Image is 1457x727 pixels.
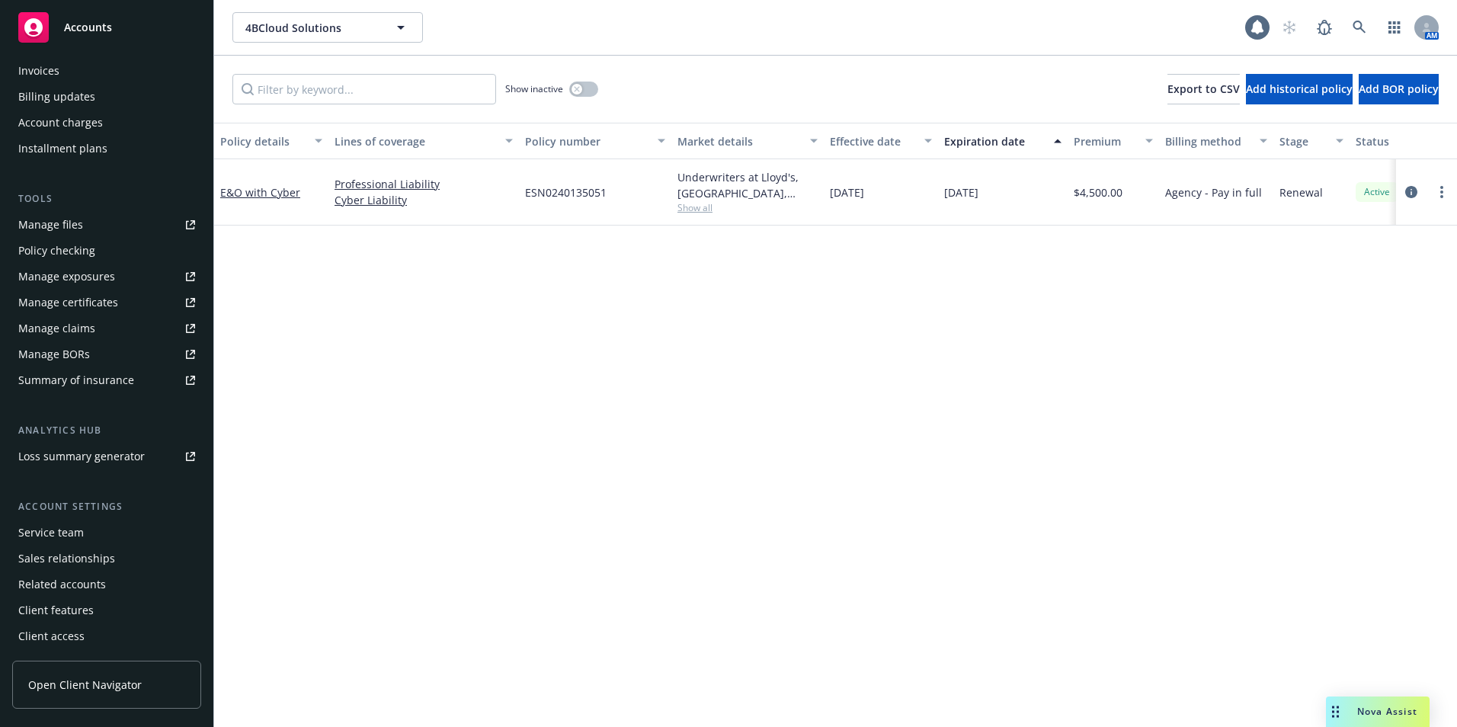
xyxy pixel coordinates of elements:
a: Manage exposures [12,264,201,289]
div: Installment plans [18,136,107,161]
div: Policy checking [18,239,95,263]
button: Export to CSV [1167,74,1240,104]
div: Sales relationships [18,546,115,571]
a: Manage claims [12,316,201,341]
a: Sales relationships [12,546,201,571]
div: Billing method [1165,133,1250,149]
div: Loss summary generator [18,444,145,469]
a: Switch app [1379,12,1410,43]
a: Search [1344,12,1375,43]
a: more [1433,183,1451,201]
button: Market details [671,123,824,159]
div: Manage exposures [18,264,115,289]
span: Nova Assist [1357,705,1417,718]
div: Lines of coverage [335,133,496,149]
div: Account settings [12,499,201,514]
div: Premium [1074,133,1136,149]
button: Add BOR policy [1359,74,1439,104]
span: Accounts [64,21,112,34]
a: Loss summary generator [12,444,201,469]
a: Service team [12,520,201,545]
a: Professional Liability [335,176,513,192]
span: Agency - Pay in full [1165,184,1262,200]
div: Summary of insurance [18,368,134,392]
button: Stage [1273,123,1350,159]
button: Premium [1068,123,1159,159]
button: Billing method [1159,123,1273,159]
a: Start snowing [1274,12,1305,43]
div: Status [1356,133,1449,149]
button: Effective date [824,123,938,159]
span: Add historical policy [1246,82,1353,96]
span: [DATE] [944,184,978,200]
div: Related accounts [18,572,106,597]
span: ESN0240135051 [525,184,607,200]
span: Add BOR policy [1359,82,1439,96]
a: Manage BORs [12,342,201,367]
div: Tools [12,191,201,207]
span: $4,500.00 [1074,184,1122,200]
div: Analytics hub [12,423,201,438]
span: Open Client Navigator [28,677,142,693]
button: Policy details [214,123,328,159]
div: Market details [677,133,801,149]
a: Policy checking [12,239,201,263]
div: Policy number [525,133,648,149]
a: Manage files [12,213,201,237]
input: Filter by keyword... [232,74,496,104]
button: Lines of coverage [328,123,519,159]
div: Effective date [830,133,915,149]
a: E&O with Cyber [220,185,300,200]
div: Stage [1279,133,1327,149]
div: Manage BORs [18,342,90,367]
button: Nova Assist [1326,697,1430,727]
a: Client features [12,598,201,623]
a: Accounts [12,6,201,49]
span: [DATE] [830,184,864,200]
a: Related accounts [12,572,201,597]
div: Billing updates [18,85,95,109]
button: Add historical policy [1246,74,1353,104]
div: Invoices [18,59,59,83]
a: Installment plans [12,136,201,161]
a: Billing updates [12,85,201,109]
span: Show all [677,201,818,214]
button: Policy number [519,123,671,159]
span: Renewal [1279,184,1323,200]
span: 4BCloud Solutions [245,20,377,36]
div: Underwriters at Lloyd's, [GEOGRAPHIC_DATA], [PERSON_NAME] of London, CRC Group [677,169,818,201]
div: Manage claims [18,316,95,341]
a: Manage certificates [12,290,201,315]
button: 4BCloud Solutions [232,12,423,43]
button: Expiration date [938,123,1068,159]
a: Report a Bug [1309,12,1340,43]
a: Invoices [12,59,201,83]
a: Client access [12,624,201,649]
div: Client features [18,598,94,623]
a: Summary of insurance [12,368,201,392]
div: Service team [18,520,84,545]
span: Active [1362,185,1392,199]
div: Expiration date [944,133,1045,149]
div: Account charges [18,110,103,135]
a: Account charges [12,110,201,135]
a: Cyber Liability [335,192,513,208]
span: Export to CSV [1167,82,1240,96]
a: circleInformation [1402,183,1420,201]
div: Drag to move [1326,697,1345,727]
div: Client access [18,624,85,649]
div: Manage certificates [18,290,118,315]
span: Show inactive [505,82,563,95]
div: Policy details [220,133,306,149]
div: Manage files [18,213,83,237]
